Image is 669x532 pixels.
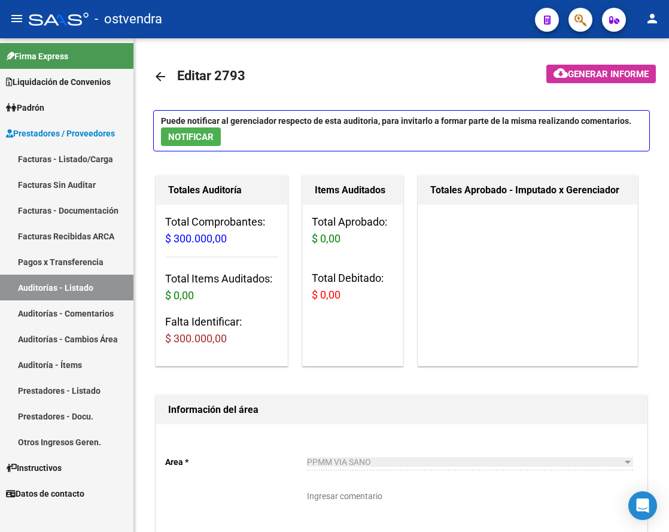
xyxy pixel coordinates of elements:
[10,11,24,26] mat-icon: menu
[168,181,275,200] h1: Totales Auditoría
[165,314,278,347] h3: Falta Identificar:
[6,75,111,89] span: Liquidación de Convenios
[628,491,657,520] div: Open Intercom Messenger
[6,101,44,114] span: Padrón
[6,461,62,475] span: Instructivos
[312,214,394,247] h3: Total Aprobado:
[165,214,278,247] h3: Total Comprobantes:
[95,6,162,32] span: - ostvendra
[307,457,371,467] span: PPMM VIA SANO
[165,289,194,302] span: $ 0,00
[315,181,391,200] h1: Items Auditados
[312,288,340,301] span: $ 0,00
[153,110,650,151] p: Puede notificar al gerenciador respecto de esta auditoria, para invitarlo a formar parte de la mi...
[165,455,307,469] p: Area *
[177,68,245,83] span: Editar 2793
[161,127,221,146] button: NOTIFICAR
[430,181,625,200] h1: Totales Aprobado - Imputado x Gerenciador
[6,127,115,140] span: Prestadores / Proveedores
[6,50,68,63] span: Firma Express
[165,232,227,245] span: $ 300.000,00
[312,270,394,303] h3: Total Debitado:
[546,65,656,83] button: Generar informe
[165,332,227,345] span: $ 300.000,00
[153,69,168,84] mat-icon: arrow_back
[165,270,278,304] h3: Total Items Auditados:
[645,11,659,26] mat-icon: person
[168,400,635,419] h1: Información del área
[312,232,340,245] span: $ 0,00
[568,69,649,80] span: Generar informe
[168,132,214,142] span: NOTIFICAR
[554,66,568,80] mat-icon: cloud_download
[6,487,84,500] span: Datos de contacto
